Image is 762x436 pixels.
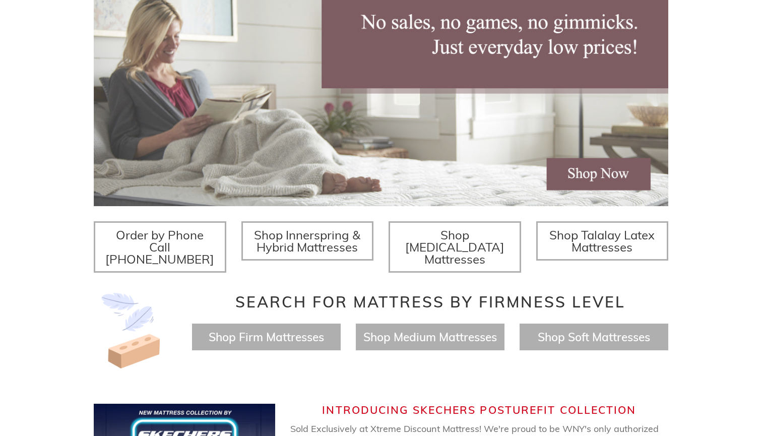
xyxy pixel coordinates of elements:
span: Introducing Skechers Posturefit Collection [322,403,636,416]
a: Order by Phone Call [PHONE_NUMBER] [94,221,226,273]
span: Shop Talalay Latex Mattresses [549,227,655,255]
span: Shop [MEDICAL_DATA] Mattresses [405,227,504,267]
a: Shop Soft Mattresses [538,330,650,344]
a: Shop Talalay Latex Mattresses [536,221,669,261]
span: Order by Phone Call [PHONE_NUMBER] [105,227,214,267]
img: Image-of-brick- and-feather-representing-firm-and-soft-feel [94,293,169,368]
a: Shop Medium Mattresses [363,330,497,344]
span: Shop Innerspring & Hybrid Mattresses [254,227,360,255]
span: Search for Mattress by Firmness Level [235,292,625,312]
a: Shop Firm Mattresses [209,330,324,344]
a: Shop Innerspring & Hybrid Mattresses [241,221,374,261]
a: Shop [MEDICAL_DATA] Mattresses [389,221,521,273]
